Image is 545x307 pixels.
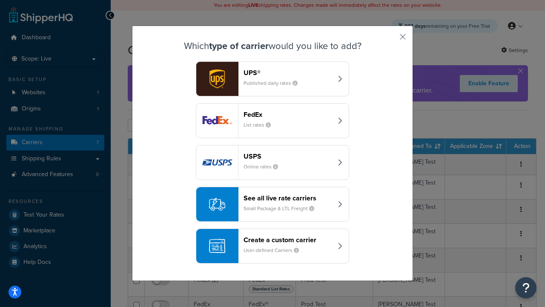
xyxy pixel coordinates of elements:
button: fedEx logoFedExList rates [196,103,349,138]
small: List rates [244,121,278,129]
header: FedEx [244,110,333,119]
small: Small Package & LTL Freight [244,205,321,212]
strong: type of carrier [209,39,269,53]
button: See all live rate carriersSmall Package & LTL Freight [196,187,349,222]
header: See all live rate carriers [244,194,333,202]
h3: Which would you like to add? [154,41,391,51]
button: usps logoUSPSOnline rates [196,145,349,180]
small: Online rates [244,163,285,171]
header: USPS [244,152,333,160]
button: Open Resource Center [515,277,536,298]
img: usps logo [196,145,238,180]
img: fedEx logo [196,104,238,138]
img: icon-carrier-custom-c93b8a24.svg [209,238,225,254]
header: UPS® [244,69,333,77]
button: ups logoUPS®Published daily rates [196,61,349,96]
header: Create a custom carrier [244,236,333,244]
img: icon-carrier-liverate-becf4550.svg [209,196,225,212]
small: User-defined Carriers [244,246,306,254]
small: Published daily rates [244,79,304,87]
img: ups logo [196,62,238,96]
button: Create a custom carrierUser-defined Carriers [196,229,349,264]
